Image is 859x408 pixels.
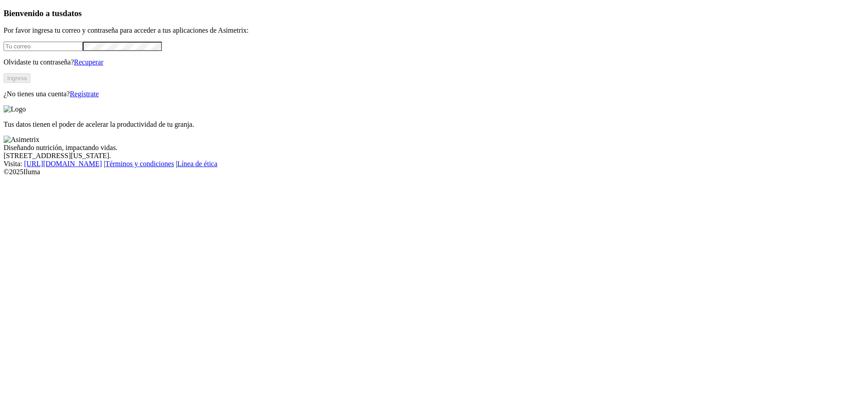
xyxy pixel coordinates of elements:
a: Recuperar [74,58,103,66]
a: Línea de ética [177,160,217,167]
p: Olvidaste tu contraseña? [4,58,855,66]
span: datos [63,9,82,18]
p: Tus datos tienen el poder de acelerar la productividad de tu granja. [4,120,855,129]
a: [URL][DOMAIN_NAME] [24,160,102,167]
p: ¿No tienes una cuenta? [4,90,855,98]
img: Logo [4,105,26,113]
div: [STREET_ADDRESS][US_STATE]. [4,152,855,160]
button: Ingresa [4,73,30,83]
p: Por favor ingresa tu correo y contraseña para acceder a tus aplicaciones de Asimetrix: [4,26,855,34]
div: © 2025 Iluma [4,168,855,176]
div: Diseñando nutrición, impactando vidas. [4,144,855,152]
a: Términos y condiciones [105,160,174,167]
a: Regístrate [70,90,99,98]
h3: Bienvenido a tus [4,9,855,18]
input: Tu correo [4,42,83,51]
div: Visita : | | [4,160,855,168]
img: Asimetrix [4,136,39,144]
